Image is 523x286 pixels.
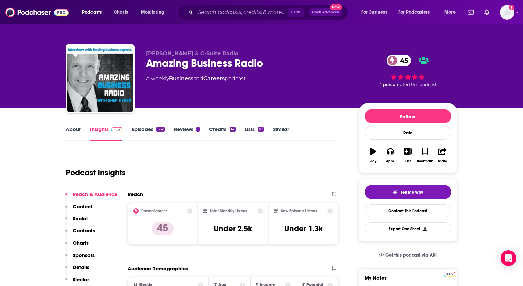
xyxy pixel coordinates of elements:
span: [PERSON_NAME] & C-Suite Radio [146,50,238,57]
div: 1 [196,127,200,132]
div: Share [438,159,447,163]
button: open menu [394,7,440,18]
img: Podchaser Pro [444,272,455,277]
h2: Power Score™ [141,209,167,213]
h2: Audience Demographics [128,265,188,272]
p: Content [73,203,92,210]
p: 45 [152,222,174,235]
span: Monitoring [141,8,164,17]
button: open menu [357,7,396,18]
span: Tell Me Why [400,190,423,195]
div: A weekly podcast [146,75,246,83]
span: Open Advanced [312,11,339,14]
span: 1 person [380,82,398,87]
button: Content [65,203,92,215]
p: Sponsors [73,252,95,258]
a: Get this podcast via API [373,247,442,263]
img: Podchaser - Follow, Share and Rate Podcasts [5,6,69,19]
h3: Under 2.5k [214,224,252,234]
span: New [330,4,342,10]
a: Careers [203,75,225,82]
a: 45 [387,55,411,66]
a: InsightsPodchaser Pro [90,126,123,141]
div: Play [370,159,376,163]
button: tell me why sparkleTell Me Why [365,185,451,199]
h2: Total Monthly Listens [210,209,247,213]
div: Search podcasts, credits, & more... [184,5,354,20]
p: Details [73,264,89,270]
a: Similar [273,126,289,141]
div: 10 [258,127,264,132]
button: Share [434,143,451,167]
button: Social [65,215,88,228]
button: open menu [136,7,173,18]
span: Charts [114,8,128,17]
a: Reviews1 [174,126,200,141]
span: Get this podcast via API [385,252,437,258]
span: For Podcasters [398,8,430,17]
a: Credits14 [209,126,235,141]
button: Details [65,264,89,276]
a: Episodes562 [132,126,164,141]
span: Podcasts [82,8,102,17]
div: 562 [156,127,164,132]
a: Pro website [444,271,455,277]
div: Bookmark [417,159,433,163]
button: Contacts [65,227,95,240]
a: Show notifications dropdown [482,7,492,18]
button: Sponsors [65,252,95,264]
h3: Under 1.3k [284,224,323,234]
button: open menu [440,7,464,18]
button: Apps [382,143,399,167]
button: Reach & Audience [65,191,117,203]
button: Play [365,143,382,167]
span: More [444,8,456,17]
div: Rate [365,126,451,140]
p: Charts [73,240,89,246]
span: 45 [393,55,411,66]
span: For Business [361,8,387,17]
p: Social [73,215,88,222]
span: rated this podcast [398,82,437,87]
button: Bookmark [416,143,434,167]
span: Ctrl K [288,8,304,17]
button: Charts [65,240,89,252]
div: Apps [386,159,395,163]
div: List [405,159,411,163]
input: Search podcasts, credits, & more... [196,7,288,18]
p: Contacts [73,227,95,234]
a: Lists10 [245,126,264,141]
h2: New Episode Listens [281,209,317,213]
button: Export One-Sheet [365,222,451,235]
span: Logged in as HavasFormulab2b [500,5,514,20]
div: 45 1 personrated this podcast [358,50,458,91]
a: Show notifications dropdown [465,7,476,18]
div: 14 [230,127,235,132]
img: Podchaser Pro [111,127,123,132]
a: Business [169,75,193,82]
p: Reach & Audience [73,191,117,197]
button: List [399,143,416,167]
a: About [66,126,81,141]
img: Amazing Business Radio [67,46,133,112]
h2: Reach [128,191,143,197]
button: Show profile menu [500,5,514,20]
p: Similar [73,276,89,283]
button: Open AdvancedNew [309,8,342,16]
span: and [193,75,203,82]
div: Open Intercom Messenger [501,250,516,266]
img: tell me why sparkle [392,190,398,195]
img: User Profile [500,5,514,20]
svg: Add a profile image [509,5,514,10]
button: Follow [365,109,451,123]
a: Charts [109,7,132,18]
h1: Podcast Insights [66,168,126,178]
a: Contact This Podcast [365,204,451,217]
button: open menu [77,7,110,18]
